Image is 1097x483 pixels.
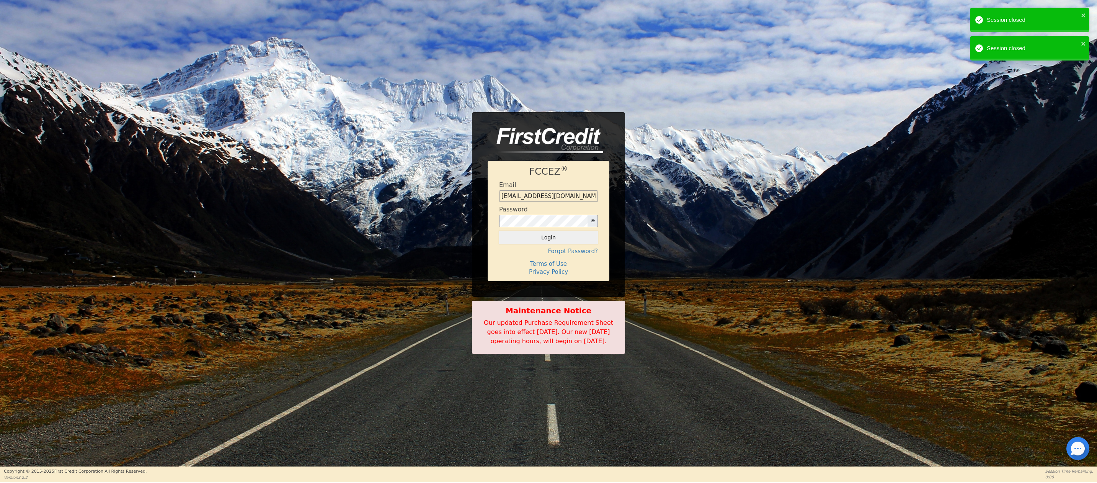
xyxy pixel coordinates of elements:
div: Session closed [987,44,1079,53]
input: password [499,215,588,227]
p: 0:00 [1045,474,1093,480]
b: Maintenance Notice [476,305,621,316]
h4: Email [499,181,516,188]
p: Version 3.2.2 [4,475,147,480]
input: Enter email [499,190,598,202]
h4: Forgot Password? [499,248,598,255]
button: close [1081,11,1086,20]
h4: Password [499,206,528,213]
p: Copyright © 2015- 2025 First Credit Corporation. [4,468,147,475]
div: Session closed [987,16,1079,25]
sup: ® [561,165,568,173]
span: All Rights Reserved. [104,469,147,474]
span: Our updated Purchase Requirement Sheet goes into effect [DATE]. Our new [DATE] operating hours, w... [484,319,613,345]
p: Session Time Remaining: [1045,468,1093,474]
h1: FCCEZ [499,166,598,177]
h4: Terms of Use [499,260,598,267]
img: logo-CMu_cnol.png [488,128,603,153]
h4: Privacy Policy [499,269,598,275]
button: close [1081,39,1086,48]
button: Login [499,231,598,244]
